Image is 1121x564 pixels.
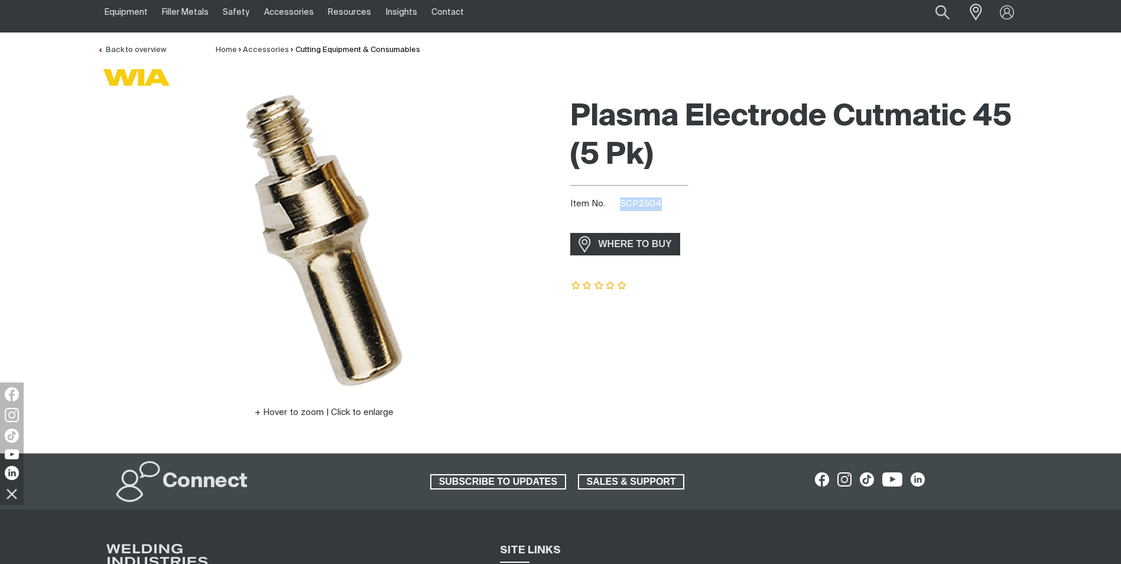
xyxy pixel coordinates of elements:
[216,44,420,56] nav: Breadcrumb
[570,98,1024,175] h1: Plasma Electrode Cutmatic 45 (5 Pk)
[2,484,22,504] img: hide socials
[216,46,237,54] a: Home
[163,469,248,495] h2: Connect
[578,474,685,490] a: SALES & SUPPORT
[5,408,19,422] img: Instagram
[620,199,662,208] span: SCP2504
[98,46,166,54] a: Back to overview of Cutting Equipment & Consumables
[570,233,681,255] a: WHERE TO BUY
[295,46,420,54] a: Cutting Equipment & Consumables
[243,46,289,54] a: Accessories
[579,474,684,490] span: SALES & SUPPORT
[500,545,561,556] span: SITE LINKS
[5,466,19,480] img: LinkedIn
[248,406,401,420] button: Hover to zoom | Click to enlarge
[430,474,566,490] a: SUBSCRIBE TO UPDATES
[177,92,472,388] img: Plasma Electrode Cutmatic 45 (5 Pk)
[570,197,618,211] span: Item No.
[591,235,680,254] span: WHERE TO BUY
[570,282,628,290] span: Rating: {0}
[5,429,19,443] img: TikTok
[5,387,19,401] img: Facebook
[5,449,19,459] img: YouTube
[431,474,565,490] span: SUBSCRIBE TO UPDATES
